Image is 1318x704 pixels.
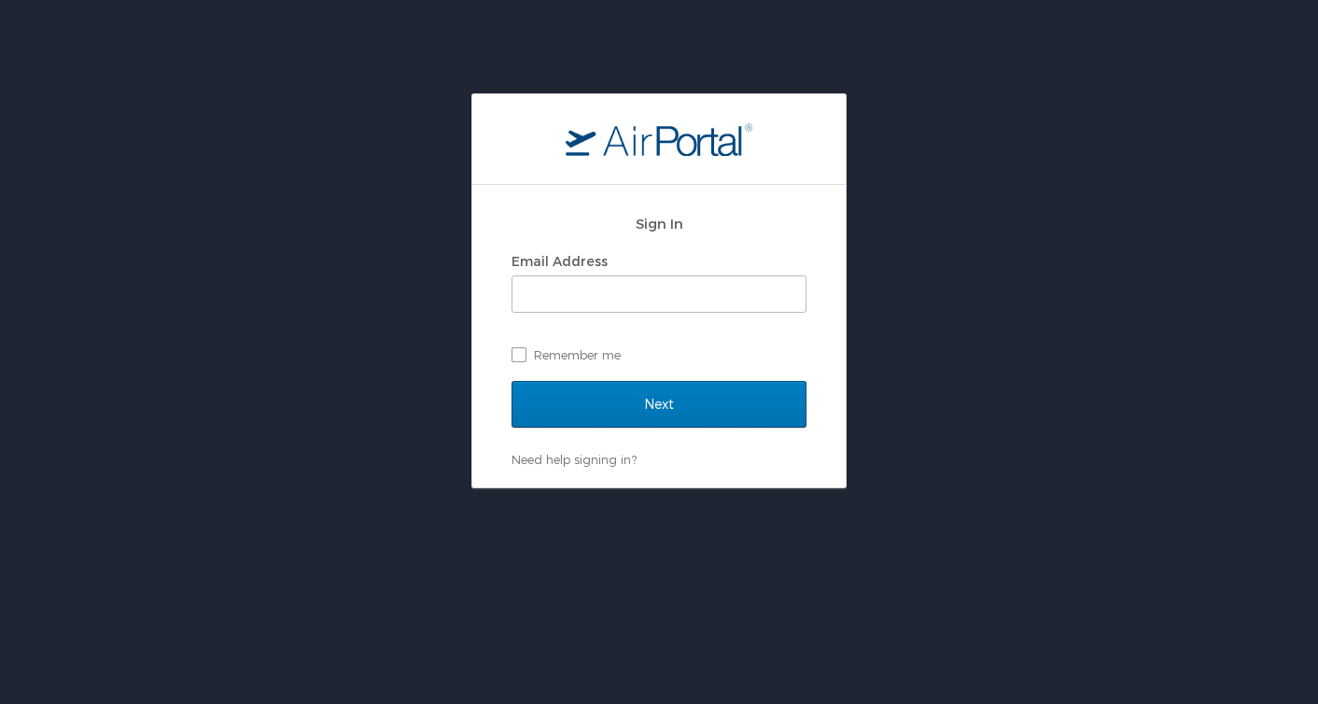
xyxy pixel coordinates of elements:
[512,253,608,269] label: Email Address
[512,381,806,428] input: Next
[512,452,637,467] a: Need help signing in?
[512,213,806,234] h2: Sign In
[566,122,752,156] img: logo
[512,341,806,369] label: Remember me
